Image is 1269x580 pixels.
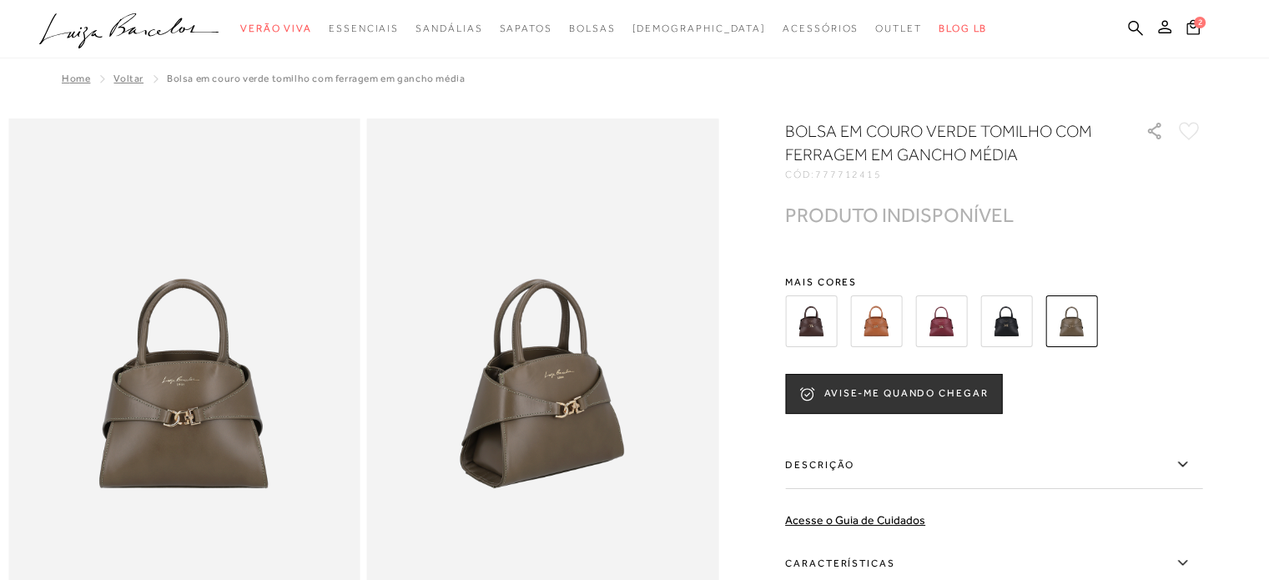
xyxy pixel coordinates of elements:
a: Acesse o Guia de Cuidados [785,513,925,527]
a: BLOG LB [939,13,987,44]
span: [DEMOGRAPHIC_DATA] [632,23,766,34]
a: categoryNavScreenReaderText [329,13,399,44]
span: 2 [1194,17,1206,28]
a: categoryNavScreenReaderText [415,13,482,44]
a: categoryNavScreenReaderText [569,13,616,44]
div: PRODUTO INDISPONÍVEL [785,206,1014,224]
a: noSubCategoriesText [632,13,766,44]
img: BOLSA EM COURO VERDE TOMILHO COM FERRAGEM EM GANCHO MÉDIA [1045,295,1097,347]
span: BLOG LB [939,23,987,34]
a: categoryNavScreenReaderText [875,13,922,44]
div: CÓD: [785,169,1119,179]
span: Bolsas [569,23,616,34]
span: 777712415 [815,169,882,180]
h1: BOLSA EM COURO VERDE TOMILHO COM FERRAGEM EM GANCHO MÉDIA [785,119,1098,166]
button: 2 [1181,18,1205,41]
span: Outlet [875,23,922,34]
button: AVISE-ME QUANDO CHEGAR [785,374,1002,414]
span: Essenciais [329,23,399,34]
a: Voltar [113,73,144,84]
span: Verão Viva [240,23,312,34]
img: BOLSA EM COURO PRETO COM FERRAGEM EM GANCHO MÉDIA [980,295,1032,347]
a: categoryNavScreenReaderText [240,13,312,44]
span: Acessórios [783,23,859,34]
a: categoryNavScreenReaderText [499,13,551,44]
a: Home [62,73,90,84]
img: BOLSA EM COURO CARAMELO COM FERRAGEM EM GANCHO MÉDIA [850,295,902,347]
span: Sapatos [499,23,551,34]
span: Mais cores [785,277,1202,287]
label: Descrição [785,441,1202,489]
span: Sandálias [415,23,482,34]
span: BOLSA EM COURO VERDE TOMILHO COM FERRAGEM EM GANCHO MÉDIA [167,73,465,84]
img: BOLSA EM COURO CAFÉ COM FERRAGEM EM GANCHO MÉDIA [785,295,837,347]
a: categoryNavScreenReaderText [783,13,859,44]
img: BOLSA EM COURO MARSALA COM FERRAGEM EM GANCHO MÉDIA [915,295,967,347]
